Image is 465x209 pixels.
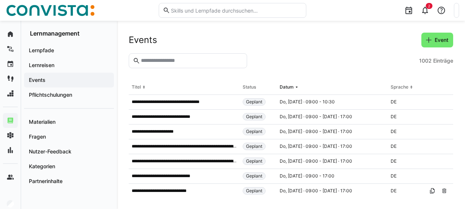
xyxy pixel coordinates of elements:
[246,99,262,105] span: Geplant
[246,129,262,135] span: Geplant
[280,84,294,90] div: Datum
[391,188,397,194] span: DE
[280,143,352,149] span: Do, [DATE] · 09:00 - [DATE] · 17:00
[129,34,157,46] h2: Events
[243,84,256,90] div: Status
[246,114,262,120] span: Geplant
[246,188,262,194] span: Geplant
[280,158,352,164] span: Do, [DATE] · 09:00 - [DATE] · 17:00
[391,143,397,149] span: DE
[132,84,141,90] div: Titel
[280,99,335,105] span: Do, [DATE] · 09:00 - 10:30
[433,57,453,64] span: Einträge
[280,114,352,120] span: Do, [DATE] · 09:00 - [DATE] · 17:00
[419,57,432,64] span: 1002
[428,4,430,8] span: 2
[391,173,397,179] span: DE
[391,114,397,120] span: DE
[280,129,352,135] span: Do, [DATE] · 09:00 - [DATE] · 17:00
[246,143,262,149] span: Geplant
[246,173,262,179] span: Geplant
[421,33,453,47] button: Event
[280,173,334,179] span: Do, [DATE] · 09:00 - 17:00
[391,99,397,105] span: DE
[170,7,302,14] input: Skills und Lernpfade durchsuchen…
[391,84,408,90] div: Sprache
[434,36,449,44] span: Event
[391,158,397,164] span: DE
[246,158,262,164] span: Geplant
[280,188,352,194] span: Do, [DATE] · 09:00 - [DATE] · 17:00
[391,129,397,135] span: DE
